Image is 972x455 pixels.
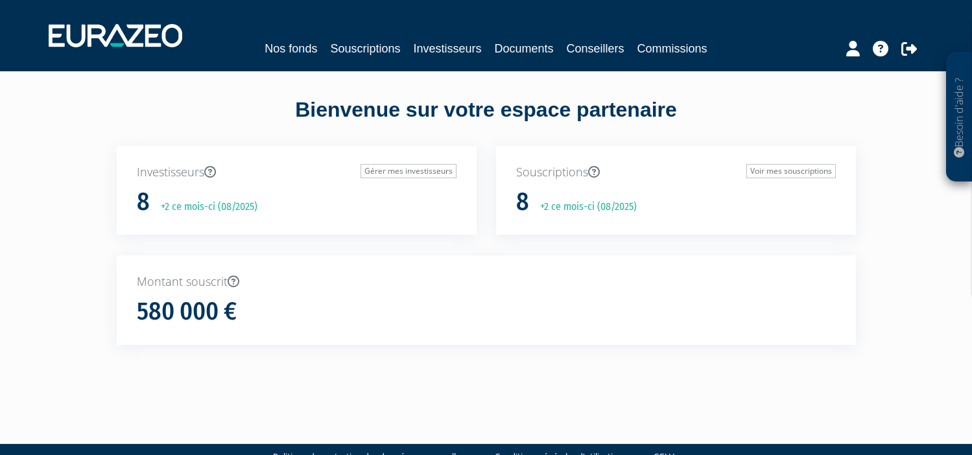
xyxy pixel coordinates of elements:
[516,164,836,181] p: Souscriptions
[952,59,967,176] p: Besoin d'aide ?
[137,274,836,290] p: Montant souscrit
[531,200,637,215] p: +2 ce mois-ci (08/2025)
[746,164,836,178] a: Voir mes souscriptions
[137,164,456,181] p: Investisseurs
[567,40,624,58] a: Conseillers
[137,189,150,216] h1: 8
[107,95,866,146] div: Bienvenue sur votre espace partenaire
[361,164,456,178] a: Gérer mes investisseurs
[637,40,707,58] a: Commissions
[330,40,400,58] a: Souscriptions
[49,24,182,47] img: 1732889491-logotype_eurazeo_blanc_rvb.png
[413,40,481,58] a: Investisseurs
[137,298,237,325] h1: 580 000 €
[516,189,529,216] h1: 8
[265,40,317,58] a: Nos fonds
[152,200,257,215] p: +2 ce mois-ci (08/2025)
[495,40,554,58] a: Documents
